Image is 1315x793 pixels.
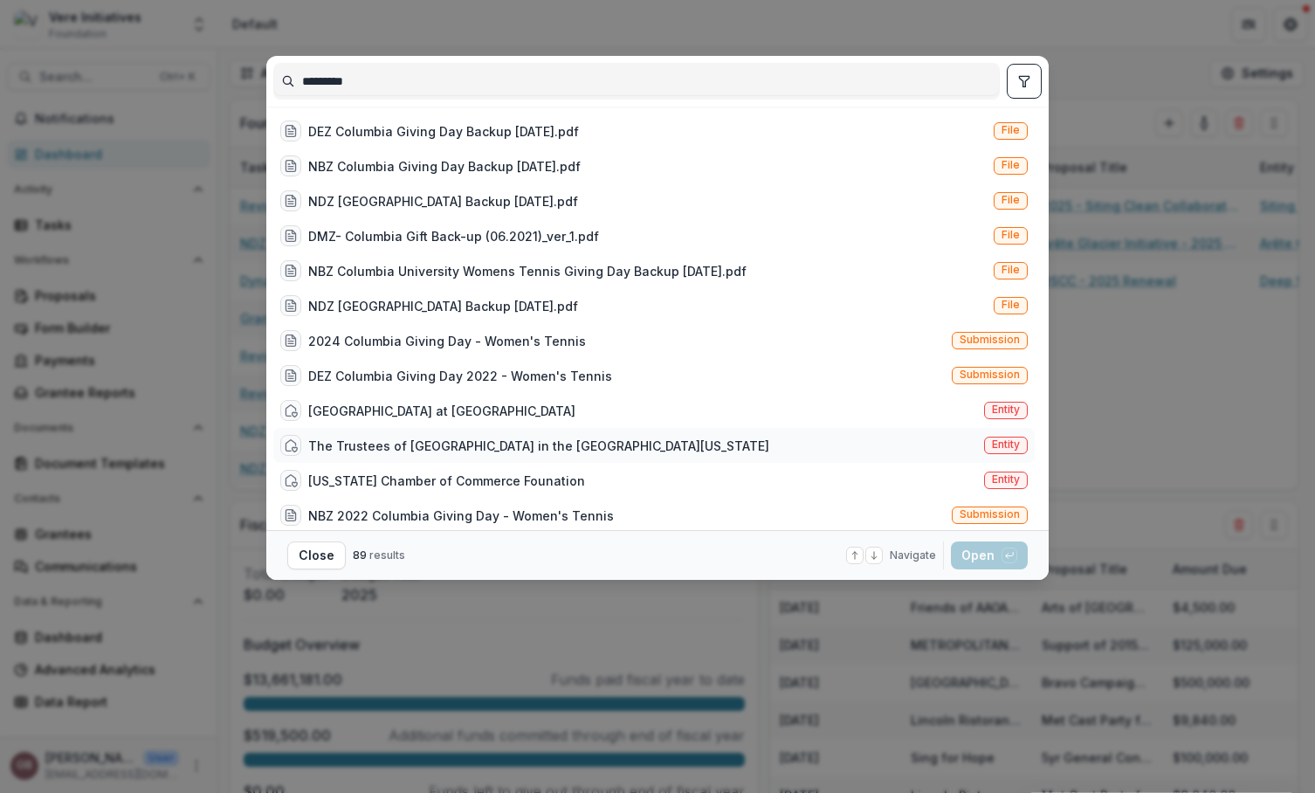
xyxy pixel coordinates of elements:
[960,508,1020,521] span: Submission
[308,402,575,420] div: [GEOGRAPHIC_DATA] at [GEOGRAPHIC_DATA]
[1002,299,1020,311] span: File
[308,122,579,141] div: DEZ Columbia Giving Day Backup [DATE].pdf
[960,369,1020,381] span: Submission
[308,507,614,525] div: NBZ 2022 Columbia Giving Day - Women's Tennis
[1002,229,1020,241] span: File
[890,548,936,563] span: Navigate
[308,332,586,350] div: 2024 Columbia Giving Day - Women's Tennis
[308,192,578,210] div: NDZ [GEOGRAPHIC_DATA] Backup [DATE].pdf
[308,367,612,385] div: DEZ Columbia Giving Day 2022 - Women's Tennis
[1007,64,1042,99] button: toggle filters
[951,541,1028,569] button: Open
[1002,264,1020,276] span: File
[1002,194,1020,206] span: File
[287,541,346,569] button: Close
[308,262,747,280] div: NBZ Columbia University Womens Tennis Giving Day Backup [DATE].pdf
[992,473,1020,486] span: Entity
[960,334,1020,346] span: Submission
[308,227,599,245] div: DMZ- Columbia Gift Back-up (06.2021)_ver_1.pdf
[1002,124,1020,136] span: File
[353,548,367,562] span: 89
[992,438,1020,451] span: Entity
[1002,159,1020,171] span: File
[369,548,405,562] span: results
[992,403,1020,416] span: Entity
[308,157,581,176] div: NBZ Columbia Giving Day Backup [DATE].pdf
[308,472,585,490] div: [US_STATE] Chamber of Commerce Founation
[308,437,769,455] div: The Trustees of [GEOGRAPHIC_DATA] in the [GEOGRAPHIC_DATA][US_STATE]
[308,297,578,315] div: NDZ [GEOGRAPHIC_DATA] Backup [DATE].pdf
